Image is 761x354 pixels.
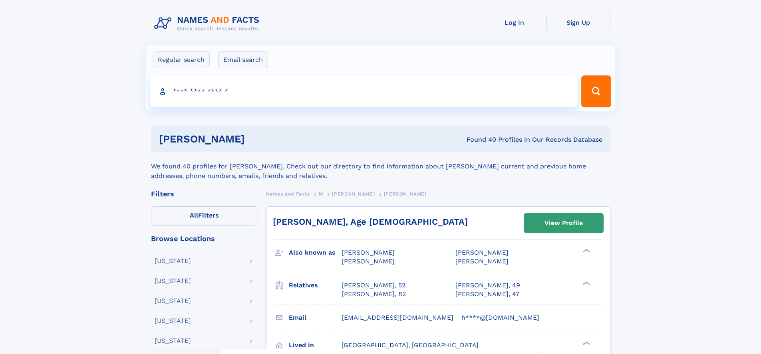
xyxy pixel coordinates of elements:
[342,314,453,321] span: [EMAIL_ADDRESS][DOMAIN_NAME]
[544,214,583,232] div: View Profile
[266,189,310,199] a: Names and Facts
[273,217,468,227] a: [PERSON_NAME], Age [DEMOGRAPHIC_DATA]
[151,206,258,225] label: Filters
[190,212,198,219] span: All
[546,13,610,32] a: Sign Up
[342,249,395,256] span: [PERSON_NAME]
[289,246,342,259] h3: Also known as
[155,338,191,344] div: [US_STATE]
[524,214,603,233] a: View Profile
[332,191,375,197] span: [PERSON_NAME]
[455,249,509,256] span: [PERSON_NAME]
[151,152,610,181] div: We found 40 profiles for [PERSON_NAME]. Check out our directory to find information about [PERSON...
[342,341,479,349] span: [GEOGRAPHIC_DATA], [GEOGRAPHIC_DATA]
[342,281,405,290] a: [PERSON_NAME], 52
[151,190,258,198] div: Filters
[356,135,602,144] div: Found 40 Profiles In Our Records Database
[218,51,268,68] label: Email search
[342,257,395,265] span: [PERSON_NAME]
[342,290,406,299] a: [PERSON_NAME], 82
[155,318,191,324] div: [US_STATE]
[581,281,590,286] div: ❯
[155,278,191,284] div: [US_STATE]
[151,235,258,242] div: Browse Locations
[581,75,611,107] button: Search Button
[159,134,356,144] h1: [PERSON_NAME]
[155,258,191,264] div: [US_STATE]
[384,191,427,197] span: [PERSON_NAME]
[150,75,578,107] input: search input
[332,189,375,199] a: [PERSON_NAME]
[289,311,342,324] h3: Email
[455,281,520,290] a: [PERSON_NAME], 49
[455,257,509,265] span: [PERSON_NAME]
[155,298,191,304] div: [US_STATE]
[151,13,266,34] img: Logo Names and Facts
[319,191,323,197] span: M
[581,248,590,253] div: ❯
[319,189,323,199] a: M
[455,290,519,299] a: [PERSON_NAME], 47
[581,340,590,346] div: ❯
[153,51,210,68] label: Regular search
[483,13,546,32] a: Log In
[289,279,342,292] h3: Relatives
[289,338,342,352] h3: Lived in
